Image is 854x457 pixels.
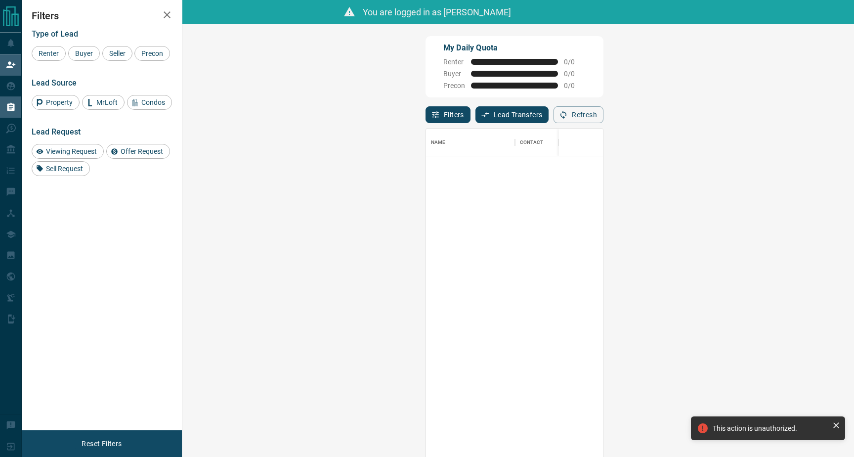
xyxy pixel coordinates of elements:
span: Seller [106,49,129,57]
span: 0 / 0 [564,70,586,78]
div: MrLoft [82,95,125,110]
button: Refresh [554,106,603,123]
span: Lead Request [32,127,81,137]
div: Sell Request [32,161,90,176]
div: Renter [32,46,66,61]
span: Viewing Request [43,147,100,155]
span: Precon [443,82,465,90]
p: My Daily Quota [443,42,586,54]
span: Type of Lead [32,29,78,39]
h2: Filters [32,10,172,22]
span: Sell Request [43,165,86,173]
span: 0 / 0 [564,82,586,90]
span: MrLoft [93,98,121,106]
div: Buyer [68,46,100,61]
span: Condos [138,98,169,106]
div: Viewing Request [32,144,104,159]
div: Name [426,129,515,156]
span: 0 / 0 [564,58,586,66]
span: Offer Request [117,147,167,155]
div: Offer Request [106,144,170,159]
div: Contact [515,129,594,156]
div: Name [431,129,446,156]
span: Property [43,98,76,106]
span: Lead Source [32,78,77,88]
div: Property [32,95,80,110]
span: Buyer [443,70,465,78]
span: Buyer [72,49,96,57]
div: Seller [102,46,132,61]
button: Reset Filters [75,435,128,452]
div: Condos [127,95,172,110]
span: You are logged in as [PERSON_NAME] [363,7,511,17]
button: Lead Transfers [475,106,549,123]
span: Renter [35,49,62,57]
span: Precon [138,49,167,57]
button: Filters [426,106,470,123]
span: Renter [443,58,465,66]
div: This action is unauthorized. [713,424,828,432]
div: Precon [134,46,170,61]
div: Contact [520,129,543,156]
